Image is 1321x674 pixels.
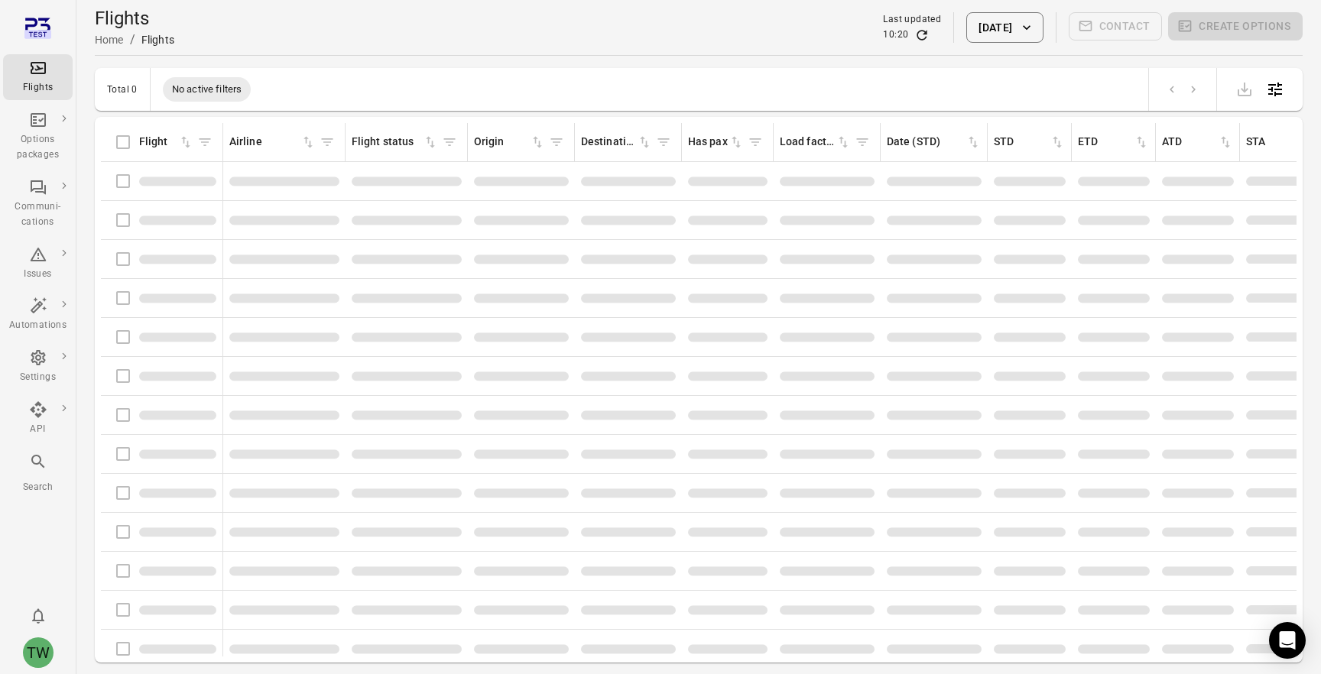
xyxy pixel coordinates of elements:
[95,6,174,31] h1: Flights
[851,131,874,154] span: Filter by load factor
[3,292,73,338] a: Automations
[966,12,1043,43] button: [DATE]
[887,134,981,151] div: Sort by date (STD) in ascending order
[3,448,73,499] button: Search
[107,84,138,95] div: Total 0
[17,631,60,674] button: Tony Wang
[1229,81,1260,96] span: Please make a selection to export
[9,132,67,163] div: Options packages
[883,12,941,28] div: Last updated
[139,134,193,151] div: Sort by flight in ascending order
[545,131,568,154] span: Filter by origin
[994,134,1065,151] div: Sort by STD in ascending order
[9,422,67,437] div: API
[9,480,67,495] div: Search
[1069,12,1163,43] span: Please make a selection to create communications
[9,370,67,385] div: Settings
[229,134,316,151] div: Sort by airline in ascending order
[3,344,73,390] a: Settings
[3,396,73,442] a: API
[352,134,438,151] div: Sort by flight status in ascending order
[688,134,744,151] div: Sort by has pax in ascending order
[9,199,67,230] div: Communi-cations
[23,601,54,631] button: Notifications
[23,637,54,668] div: TW
[95,34,124,46] a: Home
[130,31,135,49] li: /
[883,28,908,43] div: 10:20
[193,131,216,154] span: Filter by flight
[141,32,174,47] div: Flights
[1269,622,1306,659] div: Open Intercom Messenger
[1161,79,1204,99] nav: pagination navigation
[438,131,461,154] span: Filter by flight status
[1246,134,1317,151] div: Sort by STA in ascending order
[744,131,767,154] span: Filter by has pax
[1260,74,1290,105] button: Open table configuration
[95,31,174,49] nav: Breadcrumbs
[3,241,73,287] a: Issues
[652,131,675,154] span: Filter by destination
[3,106,73,167] a: Options packages
[163,82,252,97] span: No active filters
[9,267,67,282] div: Issues
[3,54,73,100] a: Flights
[9,80,67,96] div: Flights
[1162,134,1233,151] div: Sort by ATD in ascending order
[316,131,339,154] span: Filter by airline
[9,318,67,333] div: Automations
[914,28,930,43] button: Refresh data
[1078,134,1149,151] div: Sort by ETD in ascending order
[474,134,545,151] div: Sort by origin in ascending order
[581,134,652,151] div: Sort by destination in ascending order
[3,173,73,235] a: Communi-cations
[1168,12,1303,43] span: Please make a selection to create an option package
[780,134,851,151] div: Sort by load factor in ascending order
